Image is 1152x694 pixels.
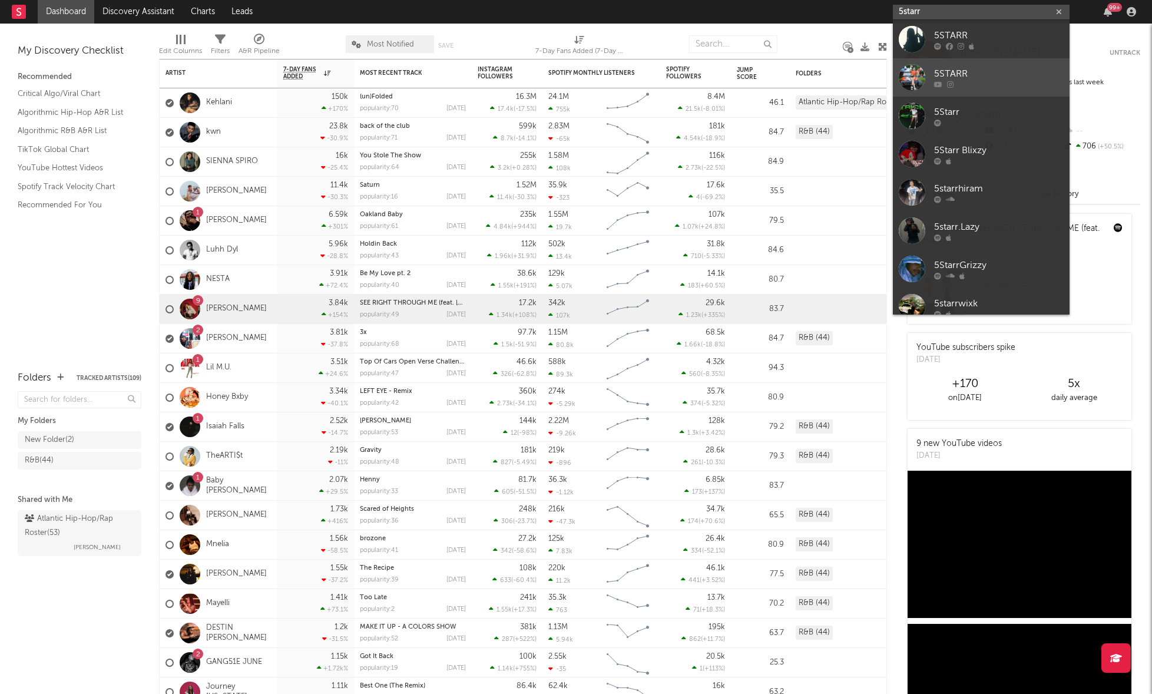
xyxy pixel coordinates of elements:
[206,127,221,137] a: kwn
[548,371,573,378] div: 89.3k
[520,152,537,160] div: 255k
[330,358,348,366] div: 3.51k
[330,270,348,277] div: 3.91k
[360,359,466,365] div: Top Of Cars Open Verse Challenge
[159,29,202,64] div: Edit Columns
[493,134,537,142] div: ( )
[18,431,141,449] a: New Folder(2)
[319,370,348,378] div: +24.6 %
[360,329,466,336] div: 3x
[486,223,537,230] div: ( )
[1110,47,1140,59] button: Untrack
[703,342,723,348] span: -18.8 %
[684,136,701,142] span: 4.54k
[684,342,701,348] span: 1.66k
[893,5,1070,19] input: Search for artists
[446,282,466,289] div: [DATE]
[601,88,654,118] svg: Chart title
[159,44,202,58] div: Edit Columns
[18,199,130,211] a: Recommended For You
[683,224,699,230] span: 1.07k
[686,165,701,171] span: 2.73k
[737,67,766,81] div: Jump Score
[548,299,565,307] div: 342k
[796,95,899,110] div: Atlantic Hip-Hop/Rap Roster (53)
[535,29,624,64] div: 7-Day Fans Added (7-Day Fans Added)
[438,42,453,49] button: Save
[211,44,230,58] div: Filters
[329,240,348,248] div: 5.96k
[706,299,725,307] div: 29.6k
[494,224,511,230] span: 4.84k
[360,594,387,601] a: Too Late
[688,283,699,289] span: 183
[517,358,537,366] div: 46.6k
[490,105,537,113] div: ( )
[329,388,348,395] div: 3.34k
[601,177,654,206] svg: Chart title
[321,399,348,407] div: -40.1 %
[548,253,572,260] div: 13.4k
[206,363,231,373] a: Lil M.U.
[707,270,725,277] div: 14.1k
[332,93,348,101] div: 150k
[360,371,399,377] div: popularity: 47
[911,377,1019,391] div: +170
[515,136,535,142] span: -14.1 %
[206,657,262,667] a: GANG51E JUNE
[666,66,707,80] div: Spotify Followers
[521,240,537,248] div: 112k
[360,270,411,277] a: Be My Love pt. 2
[206,186,267,196] a: [PERSON_NAME]
[360,683,425,689] a: Best One (The Remix)
[25,512,131,540] div: Atlantic Hip-Hop/Rap Roster ( 53 )
[360,123,410,130] a: back of the club
[206,510,267,520] a: [PERSON_NAME]
[548,223,572,231] div: 19.7k
[796,331,833,345] div: R&B (44)
[490,164,537,171] div: ( )
[675,223,725,230] div: ( )
[601,383,654,412] svg: Chart title
[360,223,398,230] div: popularity: 61
[548,240,565,248] div: 502k
[74,540,121,554] span: [PERSON_NAME]
[548,400,575,408] div: -5.29k
[737,155,784,169] div: 84.9
[496,312,512,319] span: 1.34k
[737,302,784,316] div: 83.7
[18,452,141,470] a: R&B(44)
[601,206,654,236] svg: Chart title
[893,135,1070,173] a: 5Starr Blixzy
[498,283,514,289] span: 1.55k
[497,194,512,201] span: 11.4k
[18,161,130,174] a: YouTube Hottest Videos
[893,20,1070,58] a: 5STARR
[517,270,537,277] div: 38.6k
[601,412,654,442] svg: Chart title
[446,253,466,259] div: [DATE]
[360,194,398,200] div: popularity: 16
[360,94,466,100] div: (un)Folded
[601,265,654,295] svg: Chart title
[737,125,784,140] div: 84.7
[1107,3,1122,12] div: 99 +
[239,29,280,64] div: A&R Pipeline
[916,342,1015,354] div: YouTube subscribers spike
[360,300,466,306] div: SEE RIGHT THROUGH ME (feat. Kehlani)
[18,70,141,84] div: Recommended
[18,510,141,556] a: Atlantic Hip-Hop/Rap Roster(53)[PERSON_NAME]
[548,135,570,143] div: -65k
[360,359,467,365] a: Top Of Cars Open Verse Challenge
[206,569,267,579] a: [PERSON_NAME]
[360,418,411,424] a: [PERSON_NAME]
[360,477,380,483] a: Henny
[519,299,537,307] div: 17.2k
[683,252,725,260] div: ( )
[360,211,466,218] div: Oakland Baby
[494,341,537,348] div: ( )
[18,106,130,119] a: Algorithmic Hip-Hop A&R List
[737,273,784,287] div: 80.7
[206,98,232,108] a: Kehlani
[360,94,393,100] a: (un)Folded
